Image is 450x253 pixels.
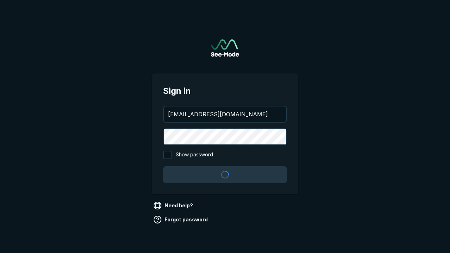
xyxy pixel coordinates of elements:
a: Need help? [152,200,196,211]
a: Forgot password [152,214,211,225]
span: Show password [176,151,213,159]
img: See-Mode Logo [211,39,239,57]
input: your@email.com [164,106,286,122]
span: Sign in [163,85,287,97]
a: Go to sign in [211,39,239,57]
